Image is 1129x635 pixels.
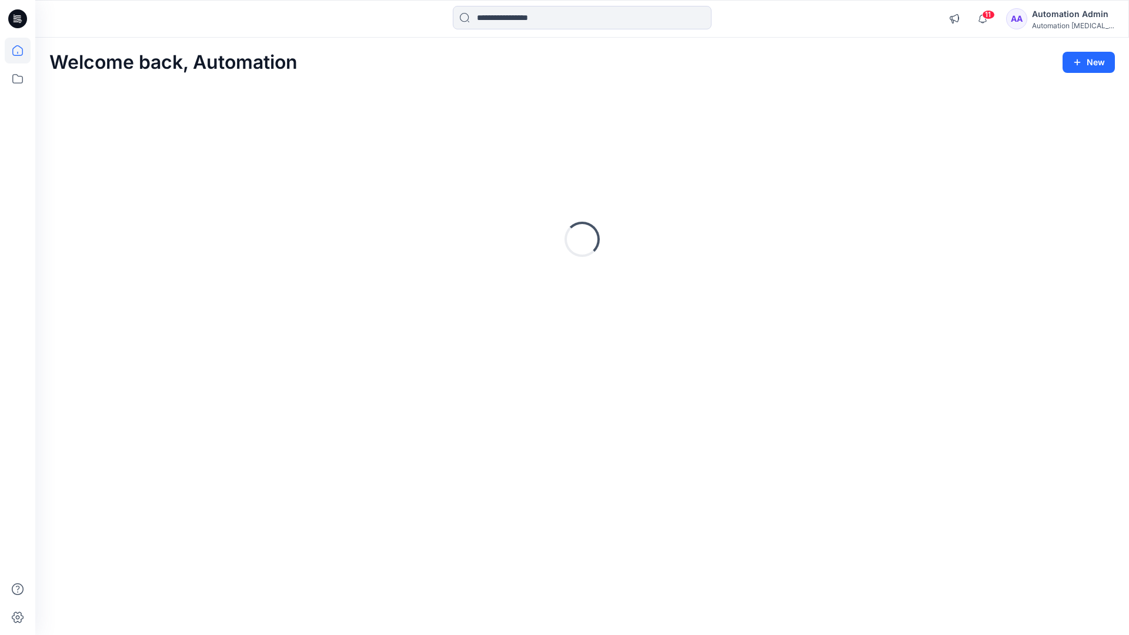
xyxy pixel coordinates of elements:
[1063,52,1115,73] button: New
[1032,7,1114,21] div: Automation Admin
[982,10,995,19] span: 11
[1006,8,1027,29] div: AA
[1032,21,1114,30] div: Automation [MEDICAL_DATA]...
[49,52,298,73] h2: Welcome back, Automation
